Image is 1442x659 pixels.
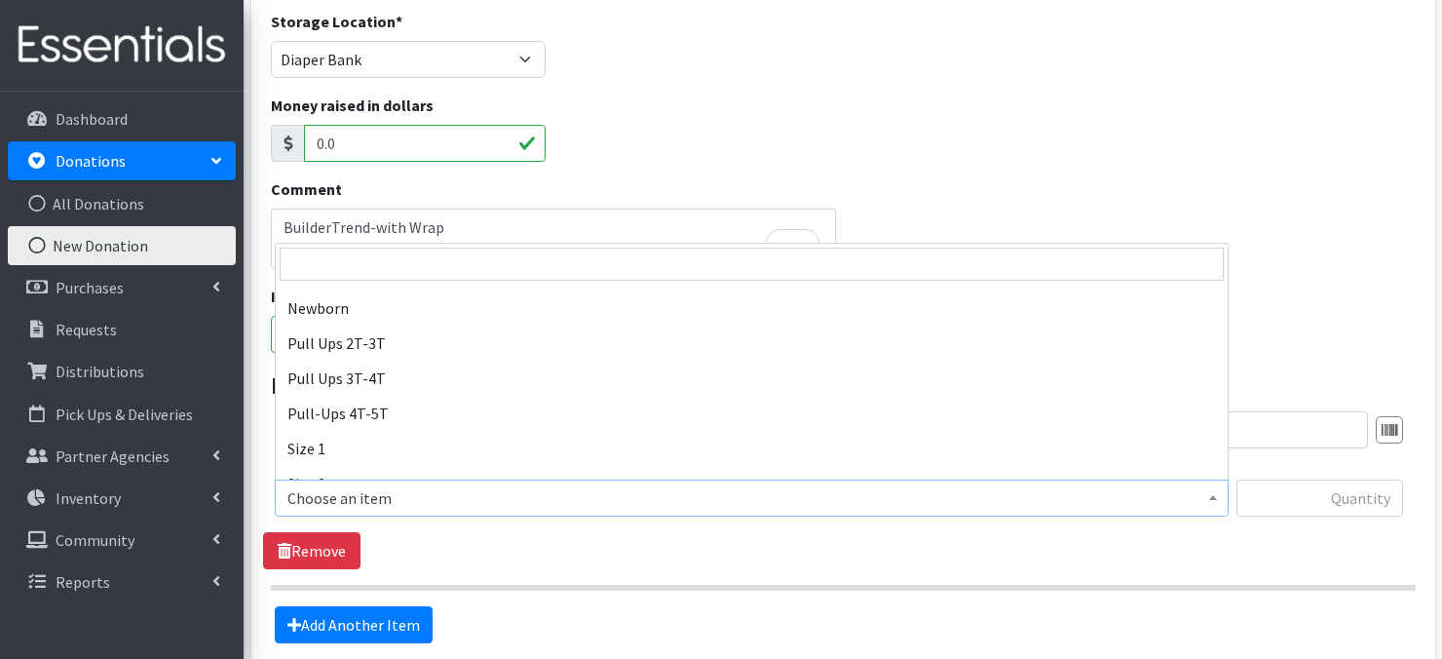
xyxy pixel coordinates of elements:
a: Requests [8,310,236,349]
input: Quantity [1236,480,1403,517]
label: Storage Location [271,10,402,33]
p: Dashboard [56,109,128,129]
p: Requests [56,320,117,339]
p: Distributions [56,362,144,381]
li: Pull Ups 2T-3T [276,326,1228,361]
li: Newborn [276,291,1228,326]
label: Comment [271,177,342,201]
a: Purchases [8,268,236,307]
a: All Donations [8,184,236,223]
textarea: To enrich screen reader interactions, please activate Accessibility in Grammarly extension settings [271,209,836,269]
abbr: required [396,12,402,31]
a: Donations [8,141,236,180]
p: Reports [56,572,110,592]
p: Pick Ups & Deliveries [56,405,193,424]
label: Money raised in dollars [271,94,434,117]
a: Reports [8,562,236,601]
a: Pick Ups & Deliveries [8,395,236,434]
a: Add Another Item [275,606,433,643]
a: Inventory [8,479,236,518]
li: Size 2 [276,466,1228,501]
p: Donations [56,151,126,171]
li: Pull-Ups 4T-5T [276,396,1228,431]
span: Choose an item [275,480,1229,517]
legend: Items in this donation [271,368,1416,404]
a: Partner Agencies [8,437,236,476]
a: Remove [263,532,360,569]
li: Pull Ups 3T-4T [276,361,1228,396]
li: Size 1 [276,431,1228,466]
a: New Donation [8,226,236,265]
p: Community [56,530,134,550]
p: Purchases [56,278,124,297]
a: Community [8,521,236,560]
p: Partner Agencies [56,446,170,466]
a: Distributions [8,352,236,391]
span: Choose an item [287,485,1216,512]
label: Issued on [271,285,346,308]
img: HumanEssentials [8,13,236,78]
p: Inventory [56,488,121,508]
a: Dashboard [8,99,236,138]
